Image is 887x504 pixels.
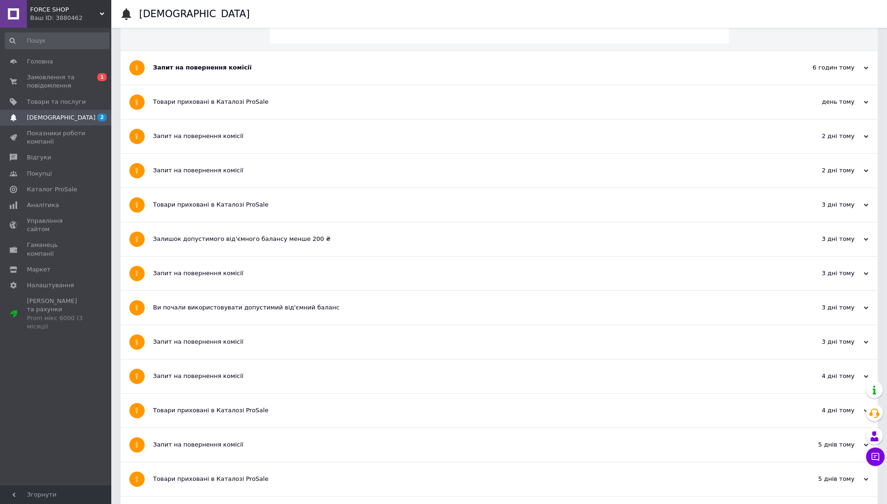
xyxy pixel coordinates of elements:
[27,185,77,194] span: Каталог ProSale
[5,32,109,49] input: Пошук
[776,303,868,312] div: 3 дні тому
[776,372,868,380] div: 4 дні тому
[866,447,885,466] button: Чат з покупцем
[27,57,53,66] span: Головна
[27,113,96,122] span: [DEMOGRAPHIC_DATA]
[776,338,868,346] div: 3 дні тому
[27,217,86,233] span: Управління сайтом
[776,475,868,483] div: 5 днів тому
[776,441,868,449] div: 5 днів тому
[153,201,776,209] div: Товари приховані в Каталозі ProSale
[776,166,868,175] div: 2 дні тому
[153,338,776,346] div: Запит на повернення комісії
[776,63,868,72] div: 6 годин тому
[27,265,51,274] span: Маркет
[153,98,776,106] div: Товари приховані в Каталозі ProSale
[27,297,86,331] span: [PERSON_NAME] та рахунки
[153,235,776,243] div: Залишок допустимого від'ємного балансу менше 200 ₴
[153,132,776,140] div: Запит на повернення комісії
[27,153,51,162] span: Відгуки
[153,372,776,380] div: Запит на повернення комісії
[27,98,86,106] span: Товари та послуги
[27,201,59,209] span: Аналітика
[153,166,776,175] div: Запит на повернення комісії
[153,269,776,277] div: Запит на повернення комісії
[97,113,107,121] span: 2
[27,241,86,258] span: Гаманець компанії
[776,235,868,243] div: 3 дні тому
[776,132,868,140] div: 2 дні тому
[776,269,868,277] div: 3 дні тому
[139,8,250,19] h1: [DEMOGRAPHIC_DATA]
[27,73,86,90] span: Замовлення та повідомлення
[153,63,776,72] div: Запит на повернення комісії
[153,406,776,415] div: Товари приховані в Каталозі ProSale
[27,314,86,331] div: Prom мікс 6000 (3 місяці)
[27,170,52,178] span: Покупці
[27,281,74,290] span: Налаштування
[776,406,868,415] div: 4 дні тому
[30,6,100,14] span: FORCE SHOP
[776,201,868,209] div: 3 дні тому
[97,73,107,81] span: 1
[153,475,776,483] div: Товари приховані в Каталозі ProSale
[30,14,111,22] div: Ваш ID: 3880462
[153,303,776,312] div: Ви почали використовувати допустимий від'ємний баланс
[27,129,86,146] span: Показники роботи компанії
[776,98,868,106] div: день тому
[153,441,776,449] div: Запит на повернення комісії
